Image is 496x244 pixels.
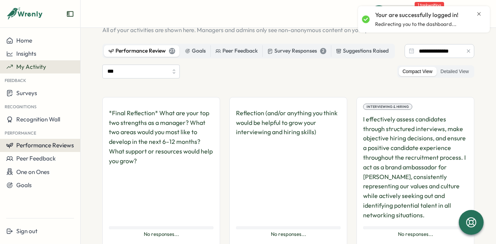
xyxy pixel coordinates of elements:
button: Quick Actions [370,5,447,22]
span: Surveys [16,89,37,97]
span: Peer Feedback [16,155,56,162]
span: No responses... [236,231,341,238]
span: One on Ones [16,168,50,176]
div: Peer Feedback [215,47,258,55]
button: Expand sidebar [66,10,74,18]
p: Redirecting you to the dashboard... [375,21,456,28]
span: My Activity [16,63,46,70]
span: Sign out [16,227,38,235]
span: Home [16,37,32,44]
div: Interviewing & Hiring [363,104,412,110]
div: Suggestions Raised [336,47,389,55]
p: Reflection (and/or anything you think would be helpful to grow your interviewing and hiring skills) [236,108,341,220]
label: Compact View [399,67,436,77]
div: 2 [320,48,326,54]
label: Detailed View [437,67,473,77]
div: Goals [185,47,206,55]
span: Goals [16,181,32,189]
p: All of your activities are shown here. Managers and admins only see non-anonymous content on your... [102,26,474,34]
p: Your are successfully logged in! [375,11,458,19]
span: 1 task waiting [415,2,444,8]
div: 23 [169,48,175,54]
span: Performance Reviews [16,142,74,149]
button: Close notification [476,11,482,17]
p: *Final Reflection* What are your top two strengths as a manager? What two areas would you most li... [109,108,214,220]
span: Insights [16,50,36,57]
span: Recognition Wall [16,116,60,123]
span: No responses... [363,231,468,238]
div: Survey Responses [267,47,326,55]
p: I effectively assess candidates through structured interviews, make objective hiring decisions, a... [363,114,468,220]
div: Performance Review [108,47,175,55]
span: No responses... [109,231,214,238]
